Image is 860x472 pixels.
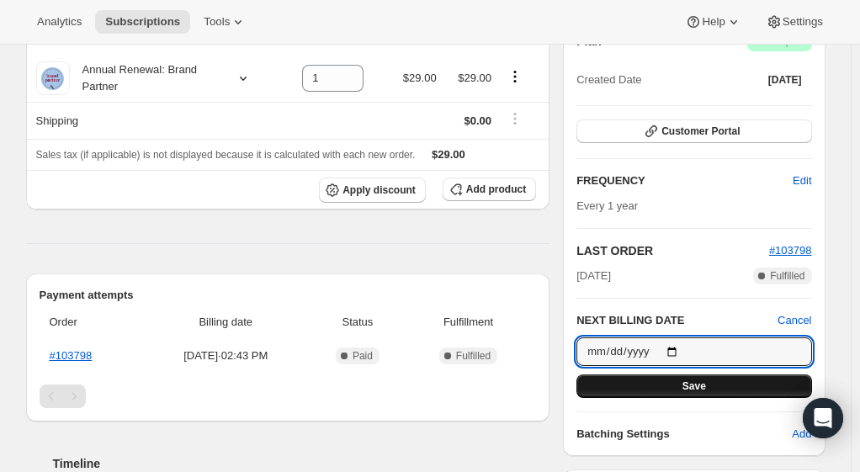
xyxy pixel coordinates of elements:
img: product img [36,61,69,95]
button: Tools [194,10,257,34]
span: [DATE] [576,268,611,284]
span: Billing date [147,314,305,331]
button: [DATE] [758,68,812,92]
span: Settings [783,15,823,29]
span: Every 1 year [576,199,638,212]
h2: Timeline [53,455,550,472]
button: Add product [443,178,536,201]
a: #103798 [769,244,812,257]
span: Edit [793,172,811,189]
span: Apply discount [342,183,416,197]
span: $29.00 [403,72,437,84]
button: Settings [756,10,833,34]
button: Subscriptions [95,10,190,34]
span: Subscriptions [105,15,180,29]
span: Created Date [576,72,641,88]
button: Save [576,374,811,398]
span: Fulfilled [770,269,804,283]
th: Shipping [26,102,279,139]
button: Shipping actions [502,109,528,128]
span: Sales tax (if applicable) is not displayed because it is calculated with each new order. [36,149,416,161]
span: [DATE] · 02:43 PM [147,347,305,364]
span: Add [792,426,811,443]
button: #103798 [769,242,812,259]
a: #103798 [50,349,93,362]
span: Analytics [37,15,82,29]
button: Product actions [502,67,528,86]
span: Add product [466,183,526,196]
nav: Pagination [40,384,537,408]
span: Fulfilled [456,349,491,363]
span: Paid [353,349,373,363]
h2: NEXT BILLING DATE [576,312,778,329]
button: Apply discount [319,178,426,203]
button: Add [782,421,821,448]
th: Order [40,304,142,341]
button: Cancel [778,312,811,329]
h2: Payment attempts [40,287,537,304]
span: Status [315,314,401,331]
span: $29.00 [432,148,465,161]
span: $0.00 [464,114,491,127]
div: Annual Renewal: Brand Partner [70,61,221,95]
button: Edit [783,167,821,194]
h6: Batching Settings [576,426,792,443]
h2: FREQUENCY [576,172,793,189]
span: Tools [204,15,230,29]
span: Save [682,379,706,393]
span: Fulfillment [411,314,526,331]
button: Help [675,10,751,34]
span: [DATE] [768,73,802,87]
button: Analytics [27,10,92,34]
span: Customer Portal [661,125,740,138]
button: Customer Portal [576,119,811,143]
div: Open Intercom Messenger [803,398,843,438]
h2: LAST ORDER [576,242,769,259]
span: $29.00 [458,72,491,84]
span: Help [702,15,725,29]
